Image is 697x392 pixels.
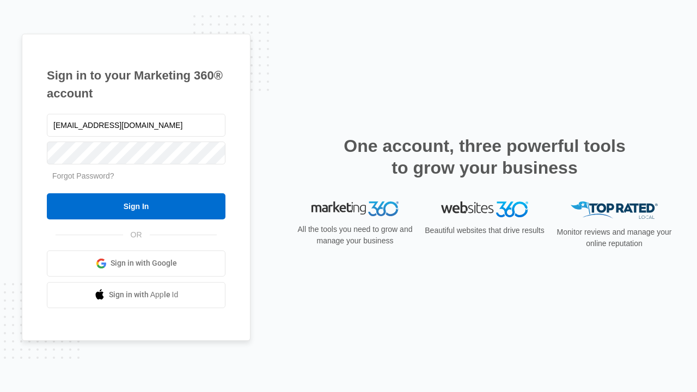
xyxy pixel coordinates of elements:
[311,201,399,217] img: Marketing 360
[553,226,675,249] p: Monitor reviews and manage your online reputation
[52,171,114,180] a: Forgot Password?
[441,201,528,217] img: Websites 360
[47,114,225,137] input: Email
[571,201,658,219] img: Top Rated Local
[109,289,179,301] span: Sign in with Apple Id
[47,193,225,219] input: Sign In
[424,225,546,236] p: Beautiful websites that drive results
[47,282,225,308] a: Sign in with Apple Id
[294,224,416,247] p: All the tools you need to grow and manage your business
[111,258,177,269] span: Sign in with Google
[47,250,225,277] a: Sign in with Google
[123,229,150,241] span: OR
[47,66,225,102] h1: Sign in to your Marketing 360® account
[340,135,629,179] h2: One account, three powerful tools to grow your business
